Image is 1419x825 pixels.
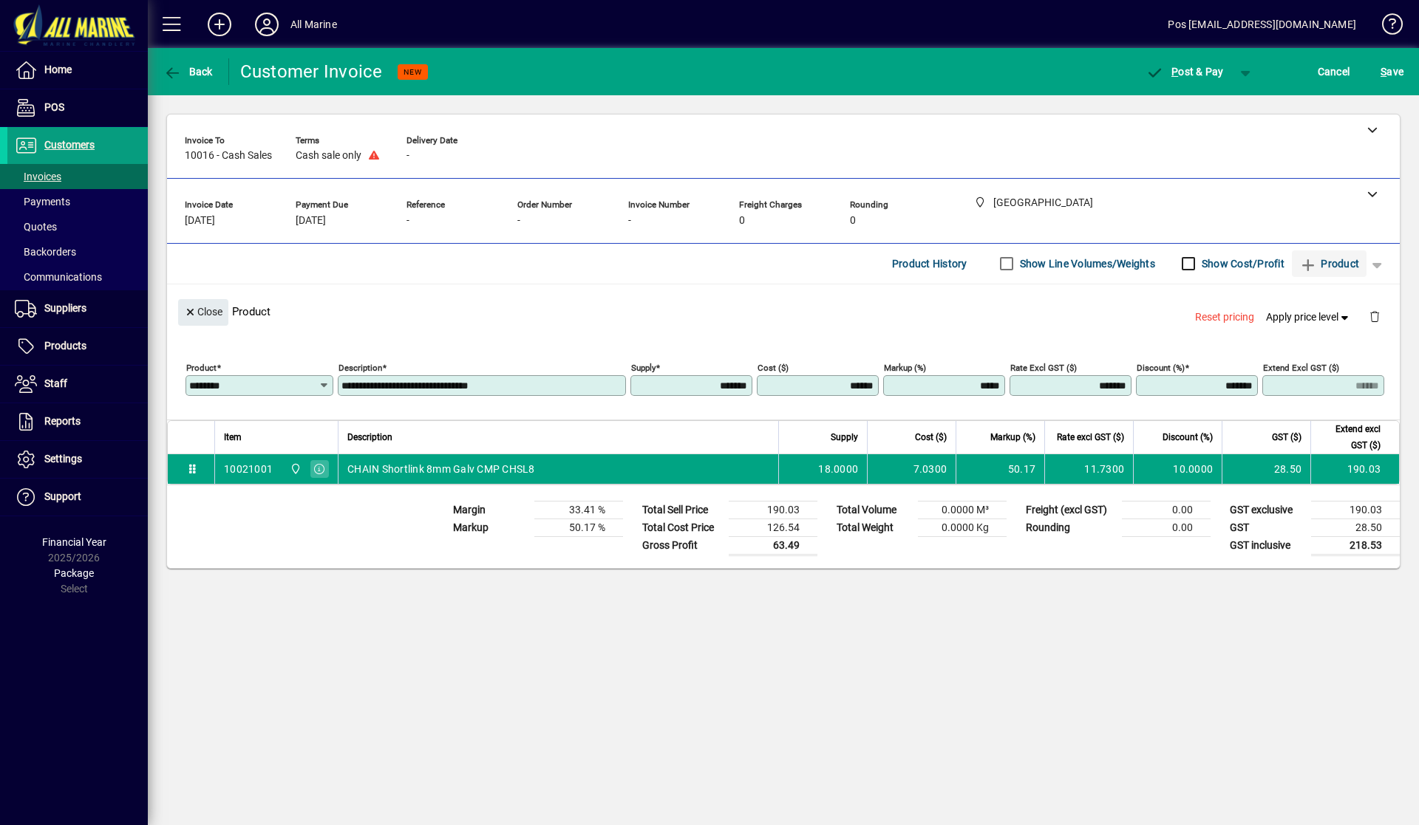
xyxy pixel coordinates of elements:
span: [DATE] [296,215,326,227]
mat-label: Cost ($) [758,362,789,372]
span: Cost ($) [915,429,947,445]
mat-label: Extend excl GST ($) [1263,362,1339,372]
span: S [1381,66,1386,78]
span: Markup (%) [990,429,1035,445]
td: Total Cost Price [635,518,729,536]
span: Rate excl GST ($) [1057,429,1124,445]
span: Product [1299,252,1359,275]
td: 10.0000 [1133,454,1222,484]
span: - [406,150,409,162]
td: Total Weight [829,518,918,536]
div: 11.7300 [1054,462,1124,476]
span: POS [44,101,64,113]
app-page-header-button: Back [148,58,229,85]
mat-label: Rate excl GST ($) [1010,362,1077,372]
span: Staff [44,377,67,389]
button: Back [160,58,217,85]
mat-label: Markup (%) [884,362,926,372]
span: - [406,215,409,227]
span: ost & Pay [1146,66,1224,78]
a: Invoices [7,164,148,189]
span: Payments [15,196,70,208]
span: Cash sale only [296,150,361,162]
td: 0.0000 Kg [918,518,1007,536]
a: Home [7,52,148,89]
a: Quotes [7,214,148,239]
span: Reset pricing [1195,309,1254,325]
span: Reports [44,415,81,427]
td: Total Sell Price [635,501,729,518]
span: GST ($) [1272,429,1301,445]
span: Item [224,429,242,445]
td: Markup [446,518,534,536]
mat-label: Product [186,362,217,372]
td: Margin [446,501,534,518]
span: ave [1381,60,1403,83]
span: Back [163,66,213,78]
span: NEW [404,67,422,77]
td: GST inclusive [1222,536,1311,555]
td: 7.0300 [867,454,956,484]
button: Product History [886,250,973,277]
button: Post & Pay [1139,58,1231,85]
div: Customer Invoice [240,60,383,83]
button: Cancel [1314,58,1354,85]
td: Gross Profit [635,536,729,555]
td: GST [1222,518,1311,536]
span: Financial Year [42,536,106,548]
td: 218.53 [1311,536,1400,555]
mat-label: Description [338,362,382,372]
td: 190.03 [1311,501,1400,518]
span: Invoices [15,171,61,182]
label: Show Line Volumes/Weights [1017,256,1155,271]
span: Customers [44,139,95,151]
button: Delete [1357,299,1392,335]
span: Apply price level [1266,309,1352,325]
button: Product [1292,250,1367,277]
span: Extend excl GST ($) [1320,421,1381,453]
mat-label: Supply [631,362,656,372]
td: 50.17 % [534,518,623,536]
a: Products [7,328,148,365]
span: Settings [44,453,82,465]
td: 50.17 [956,454,1044,484]
span: - [517,215,520,227]
span: Product History [892,252,967,275]
a: Suppliers [7,290,148,327]
span: Suppliers [44,302,86,314]
span: Home [44,64,72,75]
span: Package [54,567,94,579]
div: Product [167,284,1400,338]
a: Reports [7,403,148,440]
td: 0.00 [1122,501,1211,518]
span: P [1171,66,1178,78]
td: 0.0000 M³ [918,501,1007,518]
td: 0.00 [1122,518,1211,536]
td: 190.03 [1310,454,1399,484]
a: Settings [7,441,148,478]
label: Show Cost/Profit [1199,256,1284,271]
span: Close [184,300,222,324]
button: Reset pricing [1189,304,1260,330]
div: 10021001 [224,462,273,476]
td: 190.03 [729,501,817,518]
a: Support [7,479,148,516]
td: 63.49 [729,536,817,555]
app-page-header-button: Delete [1357,309,1392,323]
div: All Marine [290,13,337,36]
span: Quotes [15,221,57,233]
td: 126.54 [729,518,817,536]
span: Communications [15,271,102,283]
button: Close [178,299,228,326]
a: Knowledge Base [1371,3,1401,51]
span: Description [347,429,392,445]
span: 18.0000 [818,462,858,476]
div: Pos [EMAIL_ADDRESS][DOMAIN_NAME] [1168,13,1356,36]
span: [DATE] [185,215,215,227]
td: 28.50 [1222,454,1310,484]
mat-label: Discount (%) [1137,362,1185,372]
app-page-header-button: Close [174,305,232,318]
button: Add [196,11,243,38]
a: Backorders [7,239,148,264]
span: Port Road [286,461,303,477]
